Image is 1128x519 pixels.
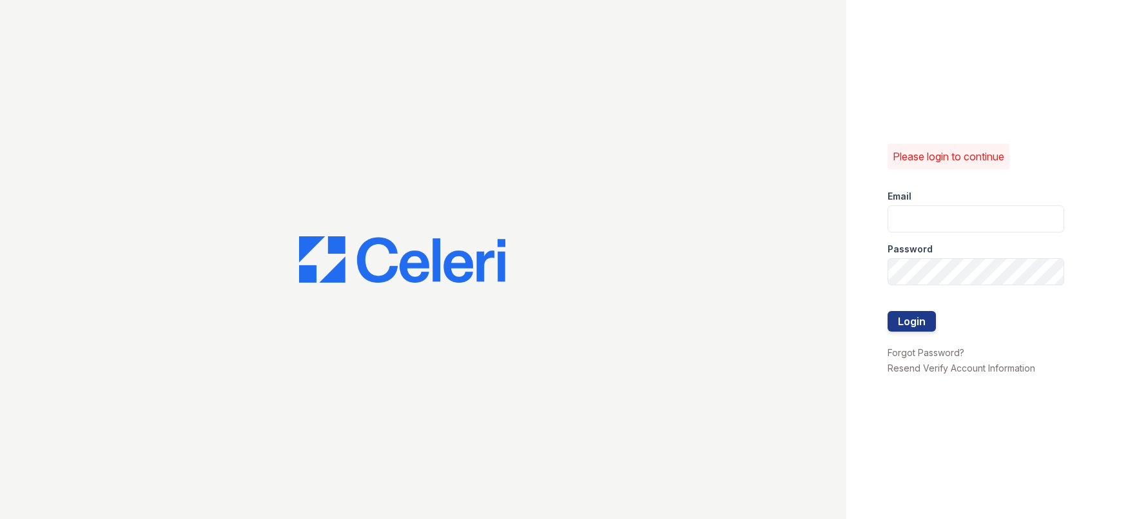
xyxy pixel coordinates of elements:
[888,363,1035,373] a: Resend Verify Account Information
[888,243,933,256] label: Password
[893,149,1004,164] p: Please login to continue
[888,190,911,203] label: Email
[888,311,936,332] button: Login
[299,236,505,283] img: CE_Logo_Blue-a8612792a0a2168367f1c8372b55b34899dd931a85d93a1a3d3e32e68fde9ad4.png
[888,347,964,358] a: Forgot Password?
